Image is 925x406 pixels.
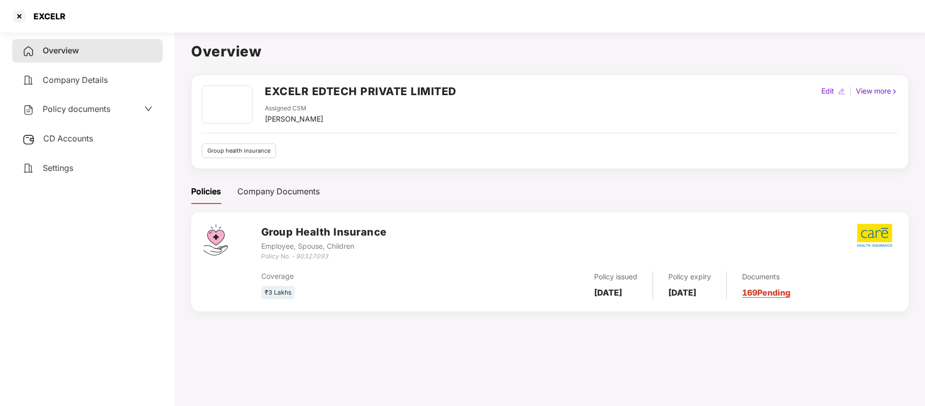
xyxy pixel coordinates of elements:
span: Overview [43,45,79,55]
h2: EXCELR EDTECH PRIVATE LIMITED [265,83,456,100]
div: ₹3 Lakhs [261,286,295,300]
h3: Group Health Insurance [261,224,387,240]
div: Edit [819,85,836,97]
a: 169 Pending [742,287,790,298]
img: svg+xml;base64,PHN2ZyB3aWR0aD0iMjUiIGhlaWdodD0iMjQiIHZpZXdCb3g9IjAgMCAyNSAyNCIgZmlsbD0ibm9uZSIgeG... [22,133,35,146]
div: Policy No. - [261,252,387,262]
span: down [144,105,152,113]
img: svg+xml;base64,PHN2ZyB4bWxucz0iaHR0cDovL3d3dy53My5vcmcvMjAwMC9zdmciIHdpZHRoPSIyNCIgaGVpZ2h0PSIyNC... [22,45,35,57]
span: Company Details [43,75,108,85]
span: Settings [43,163,73,173]
b: [DATE] [668,287,696,298]
img: svg+xml;base64,PHN2ZyB4bWxucz0iaHR0cDovL3d3dy53My5vcmcvMjAwMC9zdmciIHdpZHRoPSIyNCIgaGVpZ2h0PSIyNC... [22,74,35,86]
div: Documents [742,271,790,282]
div: View more [854,85,900,97]
h1: Overview [191,40,909,63]
img: editIcon [838,88,845,95]
div: Employee, Spouse, Children [261,241,387,252]
div: | [847,85,854,97]
img: rightIcon [891,88,898,95]
div: [PERSON_NAME] [265,113,323,125]
img: svg+xml;base64,PHN2ZyB4bWxucz0iaHR0cDovL3d3dy53My5vcmcvMjAwMC9zdmciIHdpZHRoPSIyNCIgaGVpZ2h0PSIyNC... [22,104,35,116]
div: EXCELR [27,11,66,21]
div: Coverage [261,271,473,282]
div: Group health insurance [202,143,276,158]
img: svg+xml;base64,PHN2ZyB4bWxucz0iaHR0cDovL3d3dy53My5vcmcvMjAwMC9zdmciIHdpZHRoPSI0Ny43MTQiIGhlaWdodD... [203,224,228,255]
i: 90327093 [296,252,328,260]
img: svg+xml;base64,PHN2ZyB4bWxucz0iaHR0cDovL3d3dy53My5vcmcvMjAwMC9zdmciIHdpZHRoPSIyNCIgaGVpZ2h0PSIyNC... [22,162,35,175]
div: Assigned CSM [265,104,323,113]
b: [DATE] [594,287,622,298]
div: Company Documents [237,185,320,198]
div: Policy expiry [668,271,711,282]
div: Policies [191,185,221,198]
div: Policy issued [594,271,637,282]
span: CD Accounts [43,133,93,143]
img: care.png [856,223,893,247]
span: Policy documents [43,104,110,114]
